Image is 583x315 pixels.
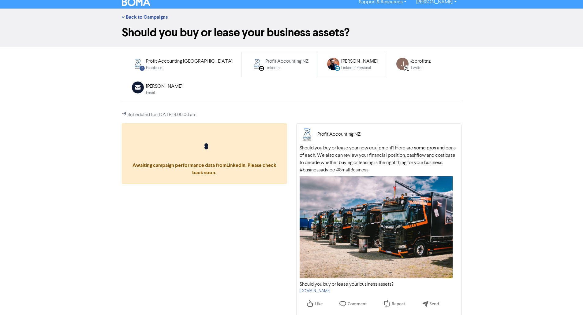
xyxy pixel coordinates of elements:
[146,58,233,65] div: Profit Accounting [GEOGRAPHIC_DATA]
[146,90,182,96] div: Email
[300,294,447,314] img: Like, Comment, Repost, Send
[410,58,431,65] div: @profitnz
[300,281,393,288] div: Should you buy or lease your business assets?
[317,131,361,138] div: Profit Accounting NZ
[265,65,308,71] div: LinkedIn
[146,65,233,71] div: Facebook
[327,58,339,70] img: LINKEDIN_PERSONAL
[300,127,315,142] img: profitaccountingnz_logo
[122,26,462,40] h1: Should you buy or lease your business assets?
[128,143,281,176] span: Awaiting campaign performance data from LinkedIn . Please check back soon.
[300,289,330,293] a: [DOMAIN_NAME]
[341,58,378,65] div: [PERSON_NAME]
[265,58,308,65] div: Profit Accounting NZ
[251,58,263,70] img: LINKEDIN
[122,111,462,119] p: Scheduled for [DATE] 9:00:00 am
[146,83,182,90] div: [PERSON_NAME]
[300,145,458,174] div: Should you buy or lease your new equipment? Here are some pros and cons of each. We also can revi...
[396,58,409,70] img: TWITTER
[300,176,453,278] img: Your Selected Media
[132,58,144,70] img: FACEBOOK_POST
[122,14,168,20] a: << Back to Campaigns
[552,286,583,315] iframe: Chat Widget
[410,65,431,71] div: Twitter
[341,65,378,71] div: LinkedIn Personal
